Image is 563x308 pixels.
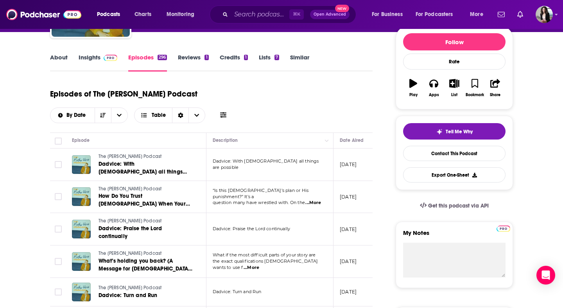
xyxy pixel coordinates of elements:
span: Open Advanced [314,13,346,16]
button: Sort Direction [95,108,111,123]
img: User Profile [536,6,553,23]
a: The [PERSON_NAME] Podcast [99,153,192,160]
button: Bookmark [464,74,485,102]
div: Rate [403,54,506,70]
p: [DATE] [340,193,357,200]
div: Apps [429,93,439,97]
a: Show notifications dropdown [495,8,508,21]
span: Toggle select row [55,258,62,265]
button: Show profile menu [536,6,553,23]
p: [DATE] [340,226,357,233]
div: Share [490,93,500,97]
h2: Choose List sort [50,107,128,123]
span: How Do You Trust [DEMOGRAPHIC_DATA] When Your Body is Broken? (The [PERSON_NAME] Story) [99,193,190,223]
p: [DATE] [340,161,357,168]
a: Lists7 [259,54,279,72]
span: For Podcasters [416,9,453,20]
span: “Is this [DEMOGRAPHIC_DATA]’s plan or His punishment?” It’s a [213,188,308,199]
a: Dadvice: With [DEMOGRAPHIC_DATA] all things are possible [99,160,192,176]
div: List [451,93,457,97]
button: Open AdvancedNew [310,10,350,19]
a: The [PERSON_NAME] Podcast [99,218,192,225]
button: open menu [91,8,130,21]
button: open menu [50,113,95,118]
a: Dadvice: Praise the Lord continually [99,225,192,240]
a: Dadvice: Turn and Run [99,292,192,299]
a: The [PERSON_NAME] Podcast [99,250,192,257]
span: By Date [66,113,88,118]
span: Table [152,113,166,118]
div: Open Intercom Messenger [536,266,555,285]
button: open menu [161,8,204,21]
label: My Notes [403,229,506,243]
span: ...More [305,200,321,206]
a: Credits1 [220,54,248,72]
button: Choose View [134,107,206,123]
span: What if the most difficult parts of your story are [213,252,316,258]
span: More [470,9,483,20]
span: Logged in as ElizabethCole [536,6,553,23]
div: Date Aired [340,136,364,145]
span: Toggle select row [55,161,62,168]
a: What’s holding you back? (A Message for [DEMOGRAPHIC_DATA]) ft. [PERSON_NAME] [99,257,192,273]
img: Podchaser Pro [497,226,510,232]
span: Get this podcast via API [428,202,489,209]
button: Share [485,74,506,102]
span: Monitoring [167,9,194,20]
div: Play [409,93,418,97]
span: Dadvice: With [DEMOGRAPHIC_DATA] all things are possible [213,158,319,170]
button: Apps [423,74,444,102]
button: open menu [111,108,127,123]
p: [DATE] [340,288,357,295]
div: 1 [204,55,208,60]
div: Bookmark [466,93,484,97]
span: Tell Me Why [446,129,473,135]
button: open menu [411,8,464,21]
div: 296 [158,55,167,60]
span: question many have wrestled with. On the [213,200,305,205]
img: Podchaser - Follow, Share and Rate Podcasts [6,7,81,22]
a: About [50,54,68,72]
a: InsightsPodchaser Pro [79,54,117,72]
img: tell me why sparkle [436,129,443,135]
span: The [PERSON_NAME] Podcast [99,251,161,256]
span: The [PERSON_NAME] Podcast [99,285,161,290]
button: open menu [366,8,412,21]
span: Podcasts [97,9,120,20]
span: The [PERSON_NAME] Podcast [99,186,161,192]
a: The [PERSON_NAME] Podcast [99,186,192,193]
h1: Episodes of The [PERSON_NAME] Podcast [50,89,197,99]
button: Follow [403,33,506,50]
div: Search podcasts, credits, & more... [217,5,364,23]
img: Podchaser Pro [104,55,117,61]
a: How Do You Trust [DEMOGRAPHIC_DATA] When Your Body is Broken? (The [PERSON_NAME] Story) [99,192,192,208]
div: 1 [244,55,248,60]
button: open menu [464,8,493,21]
a: Episodes296 [128,54,167,72]
a: Contact This Podcast [403,146,506,161]
span: Dadvice: Turn and Run [213,289,262,294]
span: The [PERSON_NAME] Podcast [99,218,161,224]
button: tell me why sparkleTell Me Why [403,123,506,140]
span: the exact qualifications [DEMOGRAPHIC_DATA] wants to use f [213,258,318,270]
span: Dadvice: Praise the Lord continually [99,225,162,240]
div: Episode [72,136,90,145]
input: Search podcasts, credits, & more... [231,8,289,21]
span: Toggle select row [55,226,62,233]
a: Charts [129,8,156,21]
span: ⌘ K [289,9,304,20]
span: Dadvice: Turn and Run [99,292,158,299]
button: Play [403,74,423,102]
div: Sort Direction [172,108,188,123]
button: Export One-Sheet [403,167,506,183]
a: Similar [290,54,309,72]
span: What’s holding you back? (A Message for [DEMOGRAPHIC_DATA]) ft. [PERSON_NAME] [99,258,192,280]
a: The [PERSON_NAME] Podcast [99,285,192,292]
span: Toggle select row [55,193,62,200]
button: Column Actions [322,136,332,145]
span: For Business [372,9,403,20]
a: Show notifications dropdown [514,8,526,21]
a: Pro website [497,224,510,232]
div: Description [213,136,238,145]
